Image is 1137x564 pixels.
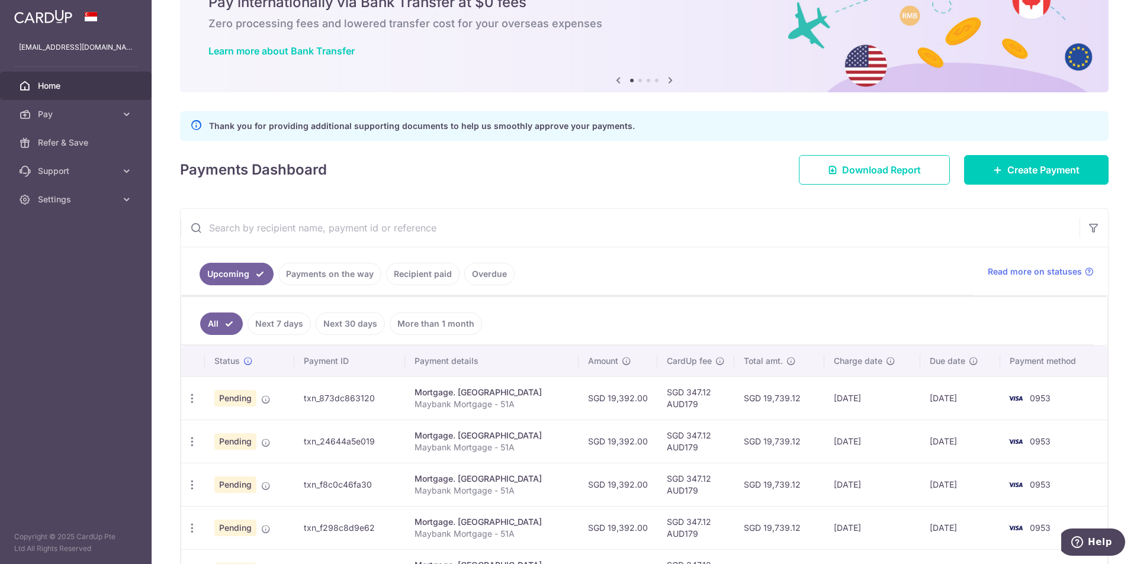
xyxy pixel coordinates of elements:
[1030,479,1051,489] span: 0953
[1004,434,1027,449] img: Bank Card
[294,506,405,549] td: txn_f298c8d9e62
[294,346,405,376] th: Payment ID
[824,463,920,506] td: [DATE]
[920,506,1000,549] td: [DATE]
[390,312,482,335] a: More than 1 month
[415,386,570,398] div: Mortgage. [GEOGRAPHIC_DATA]
[920,463,1000,506] td: [DATE]
[988,266,1094,278] a: Read more on statuses
[316,312,385,335] a: Next 30 days
[415,441,570,453] p: Maybank Mortgage - 51A
[734,376,824,420] td: SGD 19,739.12
[930,355,965,367] span: Due date
[824,506,920,549] td: [DATE]
[415,473,570,485] div: Mortgage. [GEOGRAPHIC_DATA]
[579,463,657,506] td: SGD 19,392.00
[38,165,116,177] span: Support
[200,312,243,335] a: All
[464,263,515,285] a: Overdue
[208,45,355,57] a: Learn more about Bank Transfer
[1030,436,1051,446] span: 0953
[920,420,1000,463] td: [DATE]
[386,263,460,285] a: Recipient paid
[744,355,783,367] span: Total amt.
[824,420,920,463] td: [DATE]
[294,420,405,463] td: txn_24644a5e019
[824,376,920,420] td: [DATE]
[1000,346,1107,376] th: Payment method
[208,17,1080,31] h6: Zero processing fees and lowered transfer cost for your overseas expenses
[657,506,734,549] td: SGD 347.12 AUD179
[19,41,133,53] p: [EMAIL_ADDRESS][DOMAIN_NAME]
[964,155,1109,185] a: Create Payment
[579,420,657,463] td: SGD 19,392.00
[38,80,116,92] span: Home
[294,463,405,506] td: txn_f8c0c46fa30
[214,390,256,407] span: Pending
[579,506,657,549] td: SGD 19,392.00
[1007,163,1080,177] span: Create Payment
[415,485,570,497] p: Maybank Mortgage - 51A
[278,263,381,285] a: Payments on the way
[415,528,570,540] p: Maybank Mortgage - 51A
[214,433,256,450] span: Pending
[209,119,635,133] p: Thank you for providing additional supporting documents to help us smoothly approve your payments.
[588,355,618,367] span: Amount
[214,476,256,493] span: Pending
[988,266,1082,278] span: Read more on statuses
[1030,393,1051,403] span: 0953
[214,355,240,367] span: Status
[294,376,405,420] td: txn_873dc863120
[415,398,570,410] p: Maybank Mortgage - 51A
[415,430,570,441] div: Mortgage. [GEOGRAPHIC_DATA]
[38,137,116,149] span: Refer & Save
[38,108,116,120] span: Pay
[415,516,570,528] div: Mortgage. [GEOGRAPHIC_DATA]
[657,463,734,506] td: SGD 347.12 AUD179
[734,463,824,506] td: SGD 19,739.12
[734,420,824,463] td: SGD 19,739.12
[180,159,327,181] h4: Payments Dashboard
[1004,391,1027,405] img: Bank Card
[667,355,712,367] span: CardUp fee
[1030,523,1051,533] span: 0953
[799,155,950,185] a: Download Report
[920,376,1000,420] td: [DATE]
[181,209,1080,247] input: Search by recipient name, payment id or reference
[248,312,311,335] a: Next 7 days
[1004,521,1027,535] img: Bank Card
[405,346,579,376] th: Payment details
[38,194,116,205] span: Settings
[657,376,734,420] td: SGD 347.12 AUD179
[734,506,824,549] td: SGD 19,739.12
[14,9,72,24] img: CardUp
[842,163,921,177] span: Download Report
[200,263,274,285] a: Upcoming
[1004,478,1027,492] img: Bank Card
[657,420,734,463] td: SGD 347.12 AUD179
[214,520,256,536] span: Pending
[1061,528,1125,558] iframe: Opens a widget where you can find more information
[834,355,882,367] span: Charge date
[579,376,657,420] td: SGD 19,392.00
